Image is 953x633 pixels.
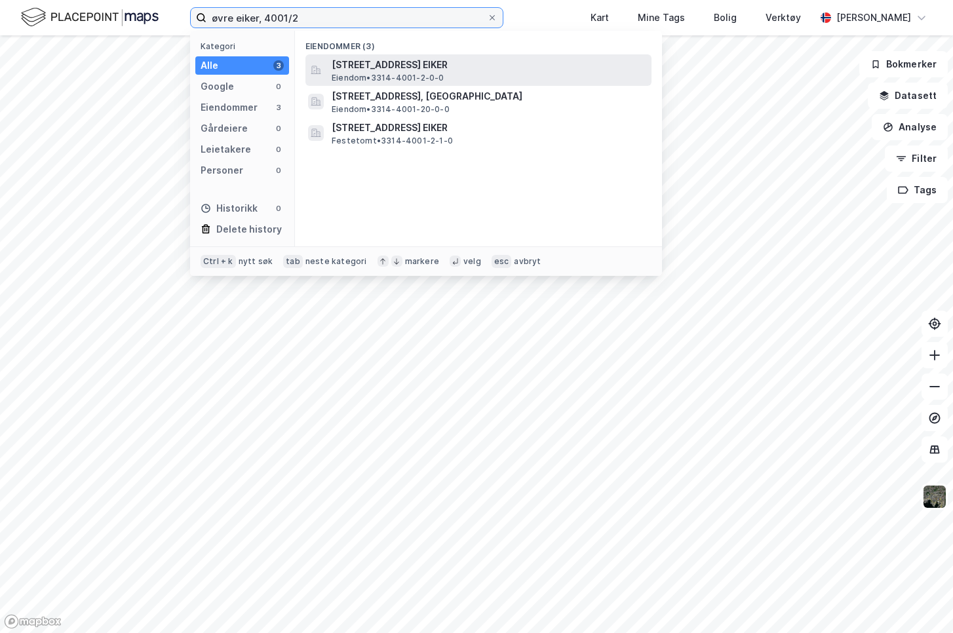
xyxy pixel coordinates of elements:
div: 0 [273,144,284,155]
div: tab [283,255,303,268]
a: Mapbox homepage [4,614,62,629]
button: Analyse [872,114,948,140]
input: Søk på adresse, matrikkel, gårdeiere, leietakere eller personer [206,8,487,28]
div: Eiendommer (3) [295,31,662,54]
button: Filter [885,145,948,172]
span: Eiendom • 3314-4001-2-0-0 [332,73,444,83]
div: Verktøy [766,10,801,26]
div: Kart [591,10,609,26]
img: 9k= [922,484,947,509]
div: Leietakere [201,142,251,157]
button: Bokmerker [859,51,948,77]
div: avbryt [514,256,541,267]
div: [PERSON_NAME] [836,10,911,26]
span: [STREET_ADDRESS], [GEOGRAPHIC_DATA] [332,88,646,104]
span: Festetomt • 3314-4001-2-1-0 [332,136,453,146]
div: 0 [273,123,284,134]
div: Bolig [714,10,737,26]
div: neste kategori [305,256,367,267]
div: Ctrl + k [201,255,236,268]
iframe: Chat Widget [887,570,953,633]
span: Eiendom • 3314-4001-20-0-0 [332,104,450,115]
div: Gårdeiere [201,121,248,136]
div: 3 [273,60,284,71]
button: Datasett [868,83,948,109]
div: Historikk [201,201,258,216]
span: [STREET_ADDRESS] EIKER [332,120,646,136]
div: Alle [201,58,218,73]
div: 3 [273,102,284,113]
button: Tags [887,177,948,203]
img: logo.f888ab2527a4732fd821a326f86c7f29.svg [21,6,159,29]
div: 0 [273,203,284,214]
div: Kategori [201,41,289,51]
div: Eiendommer [201,100,258,115]
div: markere [405,256,439,267]
div: 0 [273,81,284,92]
span: [STREET_ADDRESS] EIKER [332,57,646,73]
div: esc [492,255,512,268]
div: velg [463,256,481,267]
div: Kontrollprogram for chat [887,570,953,633]
div: Google [201,79,234,94]
div: 0 [273,165,284,176]
div: nytt søk [239,256,273,267]
div: Personer [201,163,243,178]
div: Delete history [216,221,282,237]
div: Mine Tags [638,10,685,26]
